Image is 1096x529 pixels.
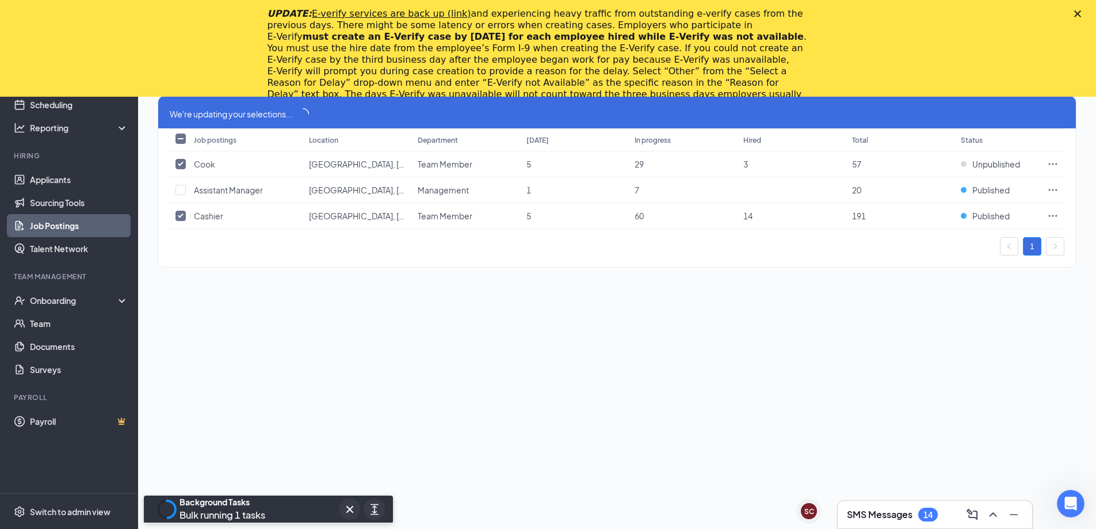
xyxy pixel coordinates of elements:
span: 5 [526,211,531,221]
button: Minimize [1005,505,1023,524]
td: Richmond, Kentucky [303,177,412,203]
span: 3 [743,159,748,169]
a: E-verify services are back up (link) [312,8,471,19]
svg: ComposeMessage [965,508,979,522]
svg: Settings [14,506,25,517]
div: Hiring [14,151,126,161]
a: Sourcing Tools [30,191,128,214]
svg: Cross [343,503,357,516]
td: Team Member [412,151,521,177]
div: Payroll [14,393,126,402]
a: PayrollCrown [30,410,128,433]
svg: Analysis [14,122,25,134]
span: Team Member [418,211,472,221]
button: ChevronUp [984,505,1002,524]
a: Surveys [30,358,128,381]
span: 191 [852,211,866,221]
b: must create an E‑Verify case by [DATE] for each employee hired while E‑Verify was not available [303,31,804,42]
span: We're updating your selections... [170,108,293,120]
div: 14 [923,510,933,520]
span: 14 [743,211,753,221]
th: Status [955,128,1041,151]
span: Team Member [418,159,472,169]
div: and experiencing heavy traffic from outstanding e-verify cases from the previous days. There migh... [268,8,811,112]
h3: SMS Messages [847,508,912,521]
span: [GEOGRAPHIC_DATA], [US_STATE] [309,211,439,221]
a: Documents [30,335,128,358]
li: Next Page [1046,237,1064,256]
a: 1 [1024,238,1041,255]
i: UPDATE: [268,8,471,19]
span: loading [296,107,310,121]
span: Published [972,184,1010,196]
a: Scheduling [30,93,128,116]
td: Richmond, Kentucky [303,151,412,177]
li: 1 [1023,237,1041,256]
svg: Ellipses [1047,158,1059,170]
button: right [1046,237,1064,256]
div: Reporting [30,122,129,134]
svg: ArrowsExpand [368,503,381,516]
span: 29 [635,159,644,169]
span: [GEOGRAPHIC_DATA], [US_STATE] [309,185,439,195]
iframe: Intercom live chat [1057,490,1084,517]
svg: ChevronUp [986,508,1000,522]
span: Cook [194,159,215,169]
span: 57 [852,159,861,169]
span: 1 [526,185,531,195]
td: Richmond, Kentucky [303,203,412,229]
div: Onboarding [30,295,119,306]
span: right [1052,243,1059,250]
span: 60 [635,211,644,221]
div: Job postings [194,135,236,145]
svg: UserCheck [14,295,25,306]
button: left [1000,237,1018,256]
span: 20 [852,185,861,195]
div: Location [309,135,338,145]
span: Published [972,210,1010,222]
button: ComposeMessage [963,505,982,524]
th: [DATE] [521,128,629,151]
th: Total [846,128,955,151]
span: 7 [635,185,639,195]
svg: Ellipses [1047,184,1059,196]
span: 5 [526,159,531,169]
svg: Ellipses [1047,210,1059,222]
div: Switch to admin view [30,506,110,517]
span: Bulk running 1 tasks [180,509,265,521]
span: Management [418,185,469,195]
span: Unpublished [972,158,1020,170]
span: Cashier [194,211,223,221]
div: Background Tasks [180,496,265,508]
span: Assistant Manager [194,185,263,195]
td: Team Member [412,203,521,229]
div: Close [1074,10,1086,17]
div: Department [418,135,458,145]
td: Management [412,177,521,203]
div: SC [804,507,814,516]
a: Applicants [30,168,128,191]
a: Talent Network [30,237,128,260]
th: Hired [738,128,846,151]
span: [GEOGRAPHIC_DATA], [US_STATE] [309,159,439,169]
svg: Minimize [1007,508,1021,522]
a: Job Postings [30,214,128,237]
div: Team Management [14,272,126,281]
th: In progress [629,128,738,151]
span: left [1006,243,1013,250]
li: Previous Page [1000,237,1018,256]
a: Team [30,312,128,335]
